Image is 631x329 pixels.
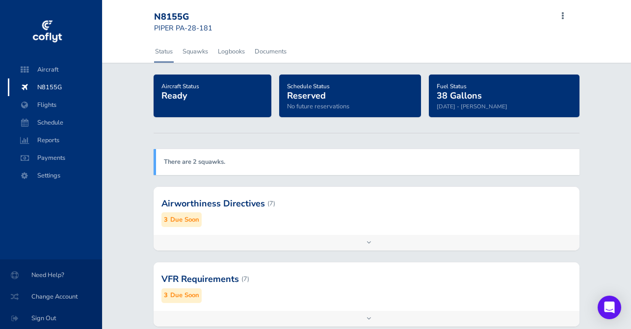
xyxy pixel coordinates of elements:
[287,90,326,101] span: Reserved
[18,78,92,96] span: N8155G
[154,41,174,62] a: Status
[437,102,507,110] small: [DATE] - [PERSON_NAME]
[437,82,467,90] span: Fuel Status
[12,309,90,327] span: Sign Out
[18,149,92,167] span: Payments
[287,102,349,111] span: No future reservations
[18,114,92,131] span: Schedule
[18,61,92,78] span: Aircraft
[598,296,621,319] div: Open Intercom Messenger
[161,90,187,101] span: Ready
[18,96,92,114] span: Flights
[154,23,212,33] small: PIPER PA-28-181
[170,215,199,225] small: Due Soon
[31,17,63,47] img: coflyt logo
[287,79,330,102] a: Schedule StatusReserved
[18,131,92,149] span: Reports
[154,12,225,23] div: N8155G
[170,290,199,301] small: Due Soon
[254,41,288,62] a: Documents
[217,41,246,62] a: Logbooks
[18,167,92,184] span: Settings
[287,82,330,90] span: Schedule Status
[437,90,482,101] span: 38 Gallons
[161,82,199,90] span: Aircraft Status
[182,41,209,62] a: Squawks
[12,266,90,284] span: Need Help?
[164,157,225,166] a: There are 2 squawks.
[12,288,90,305] span: Change Account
